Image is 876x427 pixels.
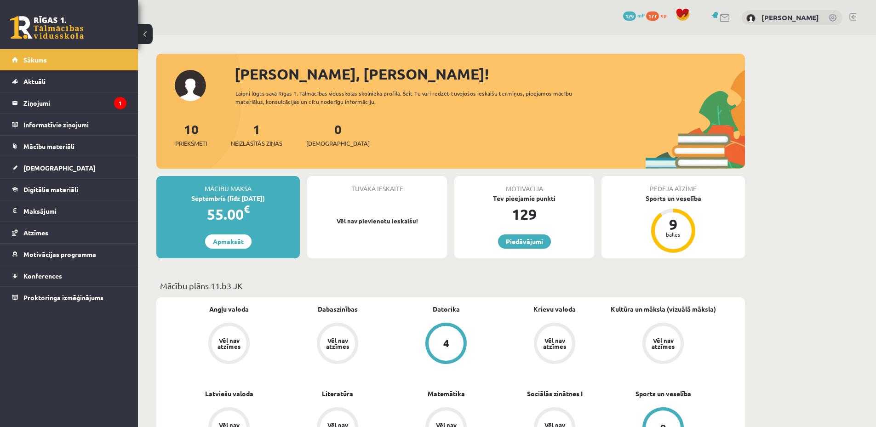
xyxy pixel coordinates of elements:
span: mP [637,11,645,19]
a: Latviešu valoda [205,389,253,399]
a: Rīgas 1. Tālmācības vidusskola [10,16,84,39]
legend: Maksājumi [23,200,126,222]
span: 177 [646,11,659,21]
div: Tuvākā ieskaite [307,176,447,194]
div: [PERSON_NAME], [PERSON_NAME]! [235,63,745,85]
legend: Ziņojumi [23,92,126,114]
a: Proktoringa izmēģinājums [12,287,126,308]
a: Informatīvie ziņojumi [12,114,126,135]
a: Sports un veselība 9 balles [601,194,745,254]
a: 1Neizlasītās ziņas [231,121,282,148]
span: Sākums [23,56,47,64]
a: Mācību materiāli [12,136,126,157]
a: Sociālās zinātnes I [527,389,583,399]
span: Konferences [23,272,62,280]
a: Dabaszinības [318,304,358,314]
a: Krievu valoda [533,304,576,314]
a: Motivācijas programma [12,244,126,265]
img: Viktorija Romulāne [746,14,756,23]
p: Vēl nav pievienotu ieskaišu! [312,216,442,226]
div: balles [659,232,687,237]
span: [DEMOGRAPHIC_DATA] [306,139,370,148]
span: Neizlasītās ziņas [231,139,282,148]
a: 177 xp [646,11,671,19]
div: 129 [454,203,594,225]
a: 4 [392,323,500,366]
p: Mācību plāns 11.b3 JK [160,279,741,292]
i: 1 [114,97,126,109]
div: Vēl nav atzīmes [325,337,350,349]
div: Mācību maksa [156,176,300,194]
a: 129 mP [623,11,645,19]
span: Digitālie materiāli [23,185,78,194]
a: Vēl nav atzīmes [175,323,283,366]
a: Matemātika [428,389,465,399]
div: 9 [659,217,687,232]
span: Proktoringa izmēģinājums [23,293,103,302]
a: Sākums [12,49,126,70]
a: Atzīmes [12,222,126,243]
div: Motivācija [454,176,594,194]
div: Tev pieejamie punkti [454,194,594,203]
a: Literatūra [322,389,353,399]
div: Vēl nav atzīmes [542,337,567,349]
a: 0[DEMOGRAPHIC_DATA] [306,121,370,148]
span: Aktuāli [23,77,46,85]
a: Aktuāli [12,71,126,92]
a: 10Priekšmeti [175,121,207,148]
span: 129 [623,11,636,21]
span: Mācību materiāli [23,142,74,150]
div: Septembris (līdz [DATE]) [156,194,300,203]
span: xp [660,11,666,19]
span: [DEMOGRAPHIC_DATA] [23,164,96,172]
span: Atzīmes [23,228,48,237]
span: Motivācijas programma [23,250,96,258]
span: € [244,202,250,216]
a: Vēl nav atzīmes [283,323,392,366]
a: [PERSON_NAME] [761,13,819,22]
div: Pēdējā atzīme [601,176,745,194]
a: Angļu valoda [209,304,249,314]
a: Piedāvājumi [498,234,551,249]
div: Vēl nav atzīmes [650,337,676,349]
a: Ziņojumi1 [12,92,126,114]
a: Apmaksāt [205,234,252,249]
a: Maksājumi [12,200,126,222]
span: Priekšmeti [175,139,207,148]
a: Sports un veselība [636,389,691,399]
div: Sports un veselība [601,194,745,203]
div: Laipni lūgts savā Rīgas 1. Tālmācības vidusskolas skolnieka profilā. Šeit Tu vari redzēt tuvojošo... [235,89,589,106]
a: Vēl nav atzīmes [609,323,717,366]
div: 55.00 [156,203,300,225]
div: Vēl nav atzīmes [216,337,242,349]
a: Kultūra un māksla (vizuālā māksla) [611,304,716,314]
a: Datorika [433,304,460,314]
a: Vēl nav atzīmes [500,323,609,366]
a: [DEMOGRAPHIC_DATA] [12,157,126,178]
div: 4 [443,338,449,348]
a: Konferences [12,265,126,286]
a: Digitālie materiāli [12,179,126,200]
legend: Informatīvie ziņojumi [23,114,126,135]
